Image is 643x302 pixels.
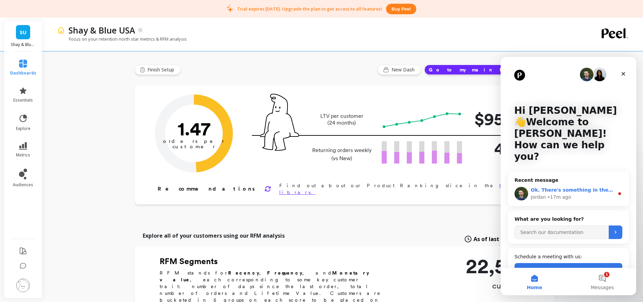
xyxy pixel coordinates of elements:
[501,57,636,295] iframe: Intercom live chat
[163,138,225,144] tspan: orders per
[57,26,65,34] img: header icon
[14,169,108,182] input: Search our documentation
[16,126,31,131] span: explore
[158,185,256,193] p: Recommendations
[228,270,259,276] b: Recency
[11,42,36,47] p: Shay & Blue USA
[466,280,530,291] p: customers
[279,182,533,196] p: Find out about our Product Ranking slice in the
[310,113,374,126] p: LTV per customer (24 months)
[68,24,135,36] p: Shay & Blue USA
[147,66,176,73] span: Finish Setup
[143,232,285,240] p: Explore all of your customers using our RFM analysis
[466,256,530,276] p: 22,598
[26,228,41,233] span: Home
[13,98,33,103] span: essentials
[57,36,187,42] p: Focus on your retention north star metrics & RFM analysis
[172,144,215,150] tspan: customer
[108,169,122,182] button: Submit
[160,256,390,267] h2: RFM Segments
[10,70,36,76] span: dashboards
[473,106,527,132] p: $95.47
[117,11,129,23] div: Close
[391,66,417,73] span: New Dash
[473,136,527,161] p: 47%
[386,4,416,14] button: Buy peel
[310,146,374,163] p: Returning orders weekly (vs New)
[47,137,71,144] div: • 17m ago
[177,117,210,140] text: 1.47
[378,65,421,75] button: New Dash
[16,152,30,158] span: metrics
[260,94,299,151] img: pal seatted on line
[14,196,122,203] div: Schedule a meeting with us:
[14,206,122,220] button: Find a time
[30,137,45,144] div: Jordan
[20,28,26,36] span: SU
[135,65,181,75] button: Finish Setup
[68,211,136,238] button: Messages
[16,279,30,292] img: profile picture
[237,6,382,12] p: Trial expires [DATE]. Upgrade the plan to get access to all features!
[424,65,555,75] button: Go to my main Dashboard
[474,235,516,243] span: As of last night
[13,182,33,188] span: audiences
[14,159,122,166] h2: What are you looking for?
[267,270,302,276] b: Frequency
[90,228,114,233] span: Messages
